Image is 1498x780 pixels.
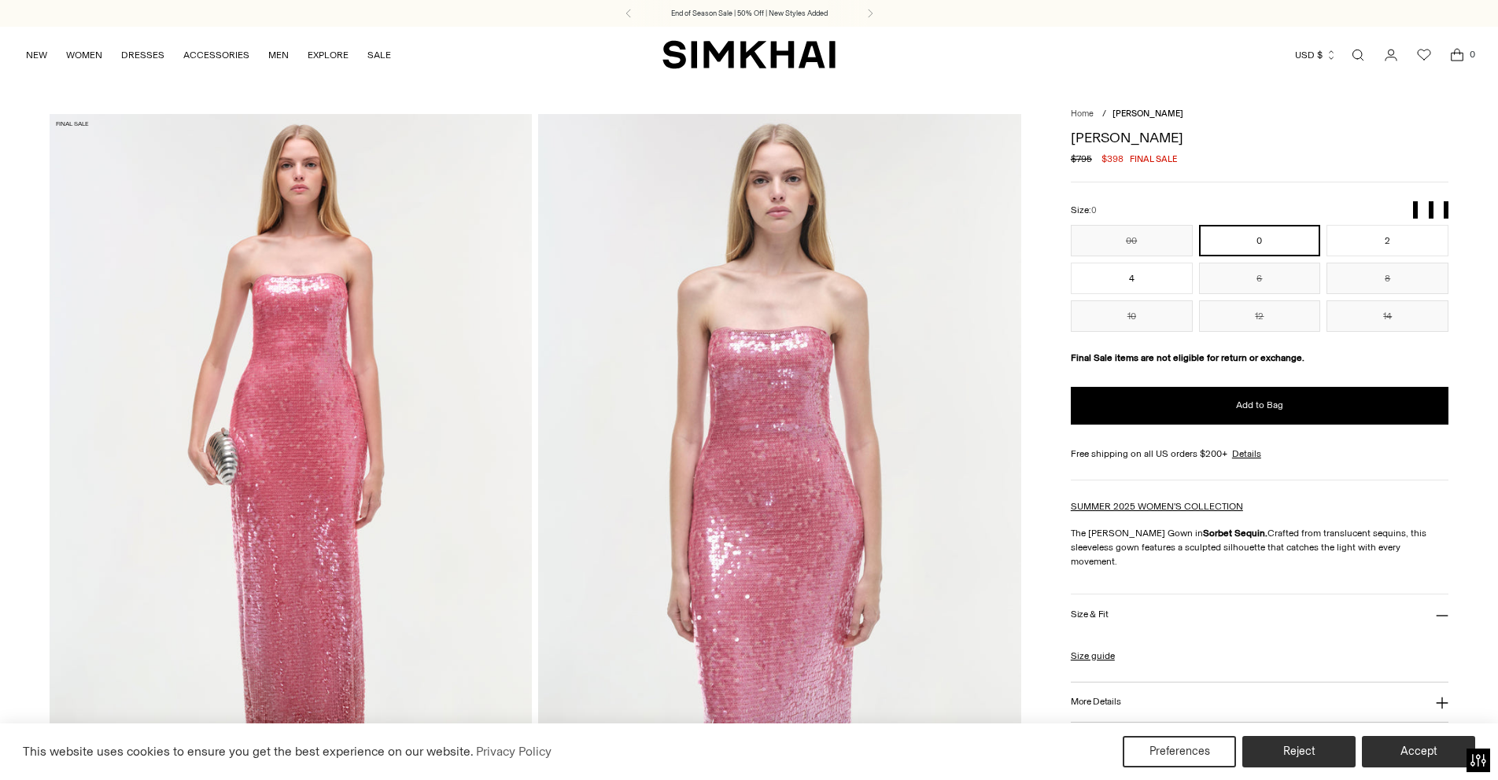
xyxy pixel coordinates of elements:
[1199,225,1321,256] button: 0
[1071,108,1448,121] nav: breadcrumbs
[1408,39,1440,71] a: Wishlist
[1236,399,1283,412] span: Add to Bag
[1071,263,1193,294] button: 4
[1091,205,1097,215] span: 0
[183,38,249,72] a: ACCESSORIES
[1295,38,1337,72] button: USD $
[1199,300,1321,332] button: 12
[1071,697,1120,707] h3: More Details
[1112,109,1183,119] span: [PERSON_NAME]
[1203,528,1267,539] strong: Sorbet Sequin.
[26,38,47,72] a: NEW
[268,38,289,72] a: MEN
[1071,649,1115,663] a: Size guide
[1071,131,1448,145] h1: [PERSON_NAME]
[1071,352,1304,363] strong: Final Sale items are not eligible for return or exchange.
[1362,736,1475,767] button: Accept
[1242,736,1356,767] button: Reject
[367,38,391,72] a: SALE
[1071,203,1097,218] label: Size:
[671,8,828,19] a: End of Season Sale | 50% Off | New Styles Added
[1342,39,1374,71] a: Open search modal
[474,740,554,763] a: Privacy Policy (opens in a new tab)
[1123,736,1236,767] button: Preferences
[1071,300,1193,332] button: 10
[1071,109,1094,119] a: Home
[1071,225,1193,256] button: 00
[1375,39,1407,71] a: Go to the account page
[308,38,349,72] a: EXPLORE
[23,744,474,759] span: This website uses cookies to ensure you get the best experience on our website.
[1071,501,1243,512] a: SUMMER 2025 WOMEN'S COLLECTION
[1101,152,1123,166] span: $398
[1232,447,1261,461] a: Details
[121,38,164,72] a: DRESSES
[1199,263,1321,294] button: 6
[1326,263,1448,294] button: 8
[662,39,836,70] a: SIMKHAI
[1071,594,1448,635] button: Size & Fit
[1071,447,1448,461] div: Free shipping on all US orders $200+
[1102,108,1106,121] div: /
[1326,225,1448,256] button: 2
[1441,39,1473,71] a: Open cart modal
[1071,682,1448,723] button: More Details
[1326,300,1448,332] button: 14
[1071,387,1448,425] button: Add to Bag
[1071,152,1092,166] s: $795
[1071,609,1109,620] h3: Size & Fit
[1465,47,1479,61] span: 0
[66,38,102,72] a: WOMEN
[1071,526,1448,568] p: The [PERSON_NAME] Gown in Crafted from translucent sequins, this sleeveless gown features a sculp...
